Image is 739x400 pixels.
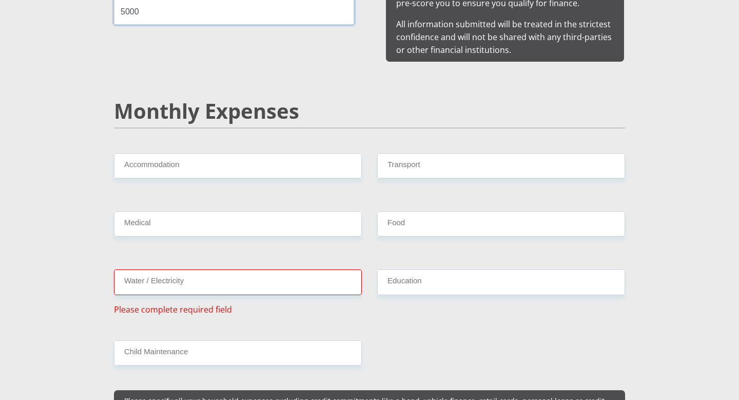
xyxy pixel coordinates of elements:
input: Expenses - Water/Electricity [114,269,362,295]
input: Expenses - Accommodation [114,153,362,178]
h2: Monthly Expenses [114,99,625,123]
span: Please complete required field [114,303,232,316]
input: Expenses - Education [377,269,625,295]
input: Expenses - Medical [114,211,362,237]
input: Expenses - Transport [377,153,625,178]
input: Expenses - Child Maintenance [114,340,362,366]
input: Expenses - Food [377,211,625,237]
